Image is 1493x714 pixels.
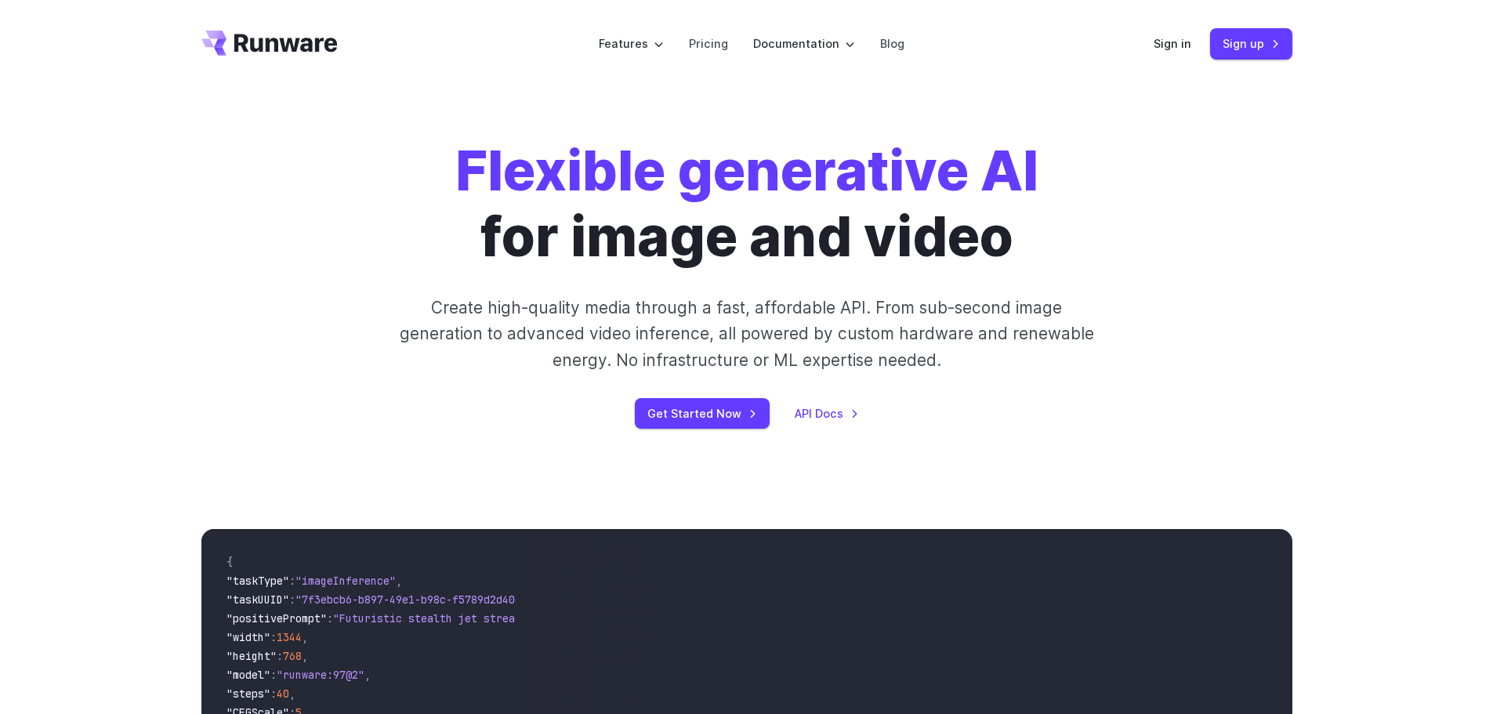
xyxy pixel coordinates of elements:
a: API Docs [795,404,859,422]
span: "imageInference" [295,574,396,588]
span: : [289,574,295,588]
span: "height" [226,649,277,663]
span: : [327,611,333,625]
span: "positivePrompt" [226,611,327,625]
strong: Flexible generative AI [455,137,1038,204]
h1: for image and video [455,138,1038,270]
span: : [270,687,277,701]
span: "7f3ebcb6-b897-49e1-b98c-f5789d2d40d7" [295,593,534,607]
span: "model" [226,668,270,682]
span: "taskUUID" [226,593,289,607]
span: "width" [226,630,270,644]
p: Create high-quality media through a fast, affordable API. From sub-second image generation to adv... [397,295,1096,373]
span: , [289,687,295,701]
span: , [364,668,371,682]
span: , [396,574,402,588]
a: Sign in [1154,34,1191,53]
span: "steps" [226,687,270,701]
span: 768 [283,649,302,663]
span: 1344 [277,630,302,644]
span: : [289,593,295,607]
span: "runware:97@2" [277,668,364,682]
span: : [270,668,277,682]
span: { [226,555,233,569]
span: 40 [277,687,289,701]
a: Blog [880,34,904,53]
span: , [302,649,308,663]
label: Features [599,34,664,53]
span: , [302,630,308,644]
label: Documentation [753,34,855,53]
a: Go to / [201,31,338,56]
a: Sign up [1210,28,1292,59]
span: "Futuristic stealth jet streaking through a neon-lit cityscape with glowing purple exhaust" [333,611,904,625]
a: Get Started Now [635,398,770,429]
span: : [277,649,283,663]
a: Pricing [689,34,728,53]
span: "taskType" [226,574,289,588]
span: : [270,630,277,644]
